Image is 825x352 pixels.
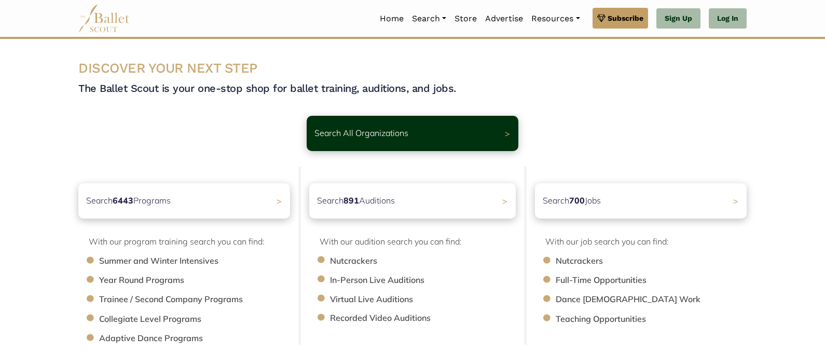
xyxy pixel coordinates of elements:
a: Log In [709,8,747,29]
li: In-Person Live Auditions [330,274,526,287]
a: Home [376,8,408,30]
p: Search All Organizations [314,127,408,140]
span: > [733,196,738,206]
li: Recorded Video Auditions [330,312,526,325]
li: Virtual Live Auditions [330,293,526,306]
b: 6443 [113,195,133,206]
li: Dance [DEMOGRAPHIC_DATA] Work [556,293,757,306]
span: Subscribe [608,12,643,24]
li: Year Round Programs [99,274,300,287]
h4: The Ballet Scout is your one-stop shop for ballet training, auditions, and jobs. [78,82,747,95]
li: Summer and Winter Intensives [99,254,300,268]
p: Search Jobs [543,194,601,208]
a: Search891Auditions> [309,183,516,219]
span: > [505,128,510,139]
h3: DISCOVER YOUR NEXT STEP [78,60,747,77]
li: Nutcrackers [330,254,526,268]
a: Advertise [481,8,527,30]
a: Search [408,8,450,30]
a: Store [450,8,481,30]
p: With our program training search you can find: [89,235,290,249]
a: Search All Organizations > [307,116,518,151]
li: Full-Time Opportunities [556,274,757,287]
a: Search700Jobs > [535,183,747,219]
span: > [277,196,282,206]
a: Sign Up [656,8,700,29]
p: With our job search you can find: [545,235,747,249]
li: Teaching Opportunities [556,313,757,326]
span: > [502,196,507,206]
a: Resources [527,8,584,30]
p: With our audition search you can find: [320,235,516,249]
li: Collegiate Level Programs [99,313,300,326]
b: 891 [343,195,359,206]
li: Nutcrackers [556,254,757,268]
a: Search6443Programs > [78,183,290,219]
li: Adaptive Dance Programs [99,332,300,345]
p: Search Auditions [317,194,395,208]
img: gem.svg [597,12,606,24]
p: Search Programs [86,194,171,208]
li: Trainee / Second Company Programs [99,293,300,306]
a: Subscribe [593,8,648,29]
b: 700 [569,195,585,206]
